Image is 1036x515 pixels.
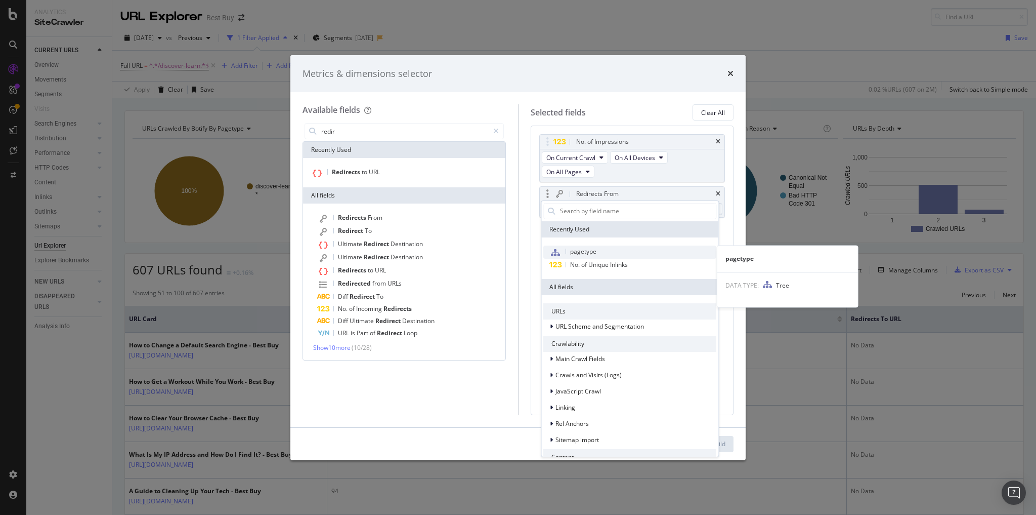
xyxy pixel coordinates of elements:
[338,304,349,313] span: No.
[555,403,575,411] span: Linking
[725,281,759,290] span: DATA TYPE:
[716,191,720,197] div: times
[338,226,365,235] span: Redirect
[570,247,596,255] span: pagetype
[539,186,725,218] div: Redirects FromtimesSelect a field(mandatory)Recently UsedpagetypepagetypeDATA TYPE:No. of Unique ...
[555,419,589,427] span: Rel Anchors
[543,335,716,351] div: Crawlability
[338,316,350,325] span: Diff
[404,329,417,337] span: Loop
[364,240,391,248] span: Redirect
[543,303,716,319] div: URLs
[402,316,435,325] span: Destination
[303,142,505,158] div: Recently Used
[338,292,350,301] span: Diff
[370,329,377,337] span: of
[351,329,357,337] span: is
[576,189,619,199] div: Redirects From
[338,279,372,288] span: Redirected
[570,260,628,268] span: No. of Unique Inlinks
[716,139,720,145] div: times
[383,304,412,313] span: Redirects
[365,226,372,235] span: To
[531,107,586,118] div: Selected fields
[338,253,364,261] span: Ultimate
[555,354,605,363] span: Main Crawl Fields
[376,292,383,301] span: To
[338,240,364,248] span: Ultimate
[391,240,423,248] span: Destination
[349,304,356,313] span: of
[332,168,362,176] span: Redirects
[357,329,370,337] span: Part
[559,203,716,218] input: Search by field name
[693,104,733,121] button: Clear All
[364,253,391,261] span: Redirect
[541,221,718,237] div: Recently Used
[320,124,489,139] input: Search by field name
[369,168,380,176] span: URL
[303,187,505,204] div: All fields
[717,254,858,264] div: pagetype
[546,153,595,162] span: On Current Crawl
[350,292,376,301] span: Redirect
[546,168,582,176] span: On All Pages
[701,108,725,117] div: Clear All
[290,55,746,460] div: modal
[542,151,608,164] button: On Current Crawl
[350,316,375,325] span: Ultimate
[313,343,351,352] span: Show 10 more
[1002,481,1026,505] div: Open Intercom Messenger
[541,279,718,295] div: All fields
[372,279,387,288] span: from
[356,304,383,313] span: Incoming
[338,213,368,222] span: Redirects
[576,137,629,147] div: No. of Impressions
[375,266,386,274] span: URL
[375,316,402,325] span: Redirect
[615,153,655,162] span: On All Devices
[539,134,725,182] div: No. of ImpressionstimesOn Current CrawlOn All DevicesOn All Pages
[377,329,404,337] span: Redirect
[555,370,622,379] span: Crawls and Visits (Logs)
[303,104,360,115] div: Available fields
[727,67,733,81] div: times
[368,213,382,222] span: From
[368,266,375,274] span: to
[338,329,351,337] span: URL
[352,343,372,352] span: ( 10 / 28 )
[391,253,423,261] span: Destination
[338,266,368,274] span: Redirects
[555,386,601,395] span: JavaScript Crawl
[387,279,402,288] span: URLs
[542,166,594,178] button: On All Pages
[362,168,369,176] span: to
[610,151,668,164] button: On All Devices
[303,67,432,81] div: Metrics & dimensions selector
[555,322,644,330] span: URL Scheme and Segmentation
